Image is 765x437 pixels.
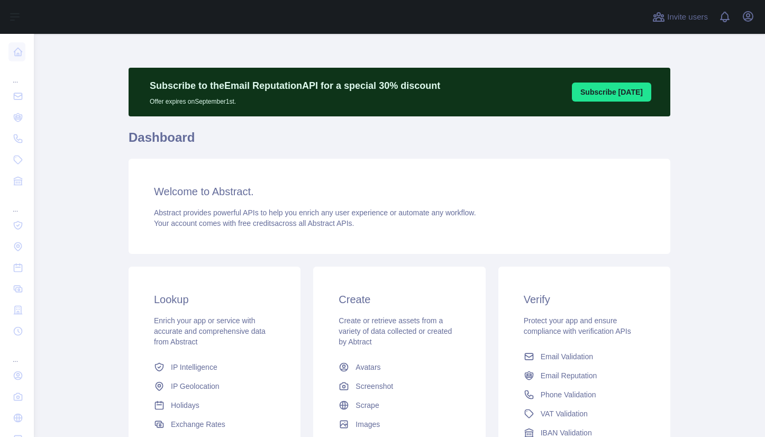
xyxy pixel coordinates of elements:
[524,292,645,307] h3: Verify
[339,316,452,346] span: Create or retrieve assets from a variety of data collected or created by Abtract
[154,316,266,346] span: Enrich your app or service with accurate and comprehensive data from Abstract
[8,343,25,364] div: ...
[154,292,275,307] h3: Lookup
[572,83,651,102] button: Subscribe [DATE]
[356,419,380,430] span: Images
[541,351,593,362] span: Email Validation
[334,358,464,377] a: Avatars
[334,396,464,415] a: Scrape
[150,377,279,396] a: IP Geolocation
[129,129,670,154] h1: Dashboard
[339,292,460,307] h3: Create
[520,347,649,366] a: Email Validation
[238,219,275,227] span: free credits
[356,381,393,392] span: Screenshot
[334,415,464,434] a: Images
[356,362,380,372] span: Avatars
[171,381,220,392] span: IP Geolocation
[524,316,631,335] span: Protect your app and ensure compliance with verification APIs
[150,358,279,377] a: IP Intelligence
[154,219,354,227] span: Your account comes with across all Abstract APIs.
[154,184,645,199] h3: Welcome to Abstract.
[171,362,217,372] span: IP Intelligence
[8,63,25,85] div: ...
[154,208,476,217] span: Abstract provides powerful APIs to help you enrich any user experience or automate any workflow.
[150,78,440,93] p: Subscribe to the Email Reputation API for a special 30 % discount
[520,385,649,404] a: Phone Validation
[171,419,225,430] span: Exchange Rates
[520,366,649,385] a: Email Reputation
[334,377,464,396] a: Screenshot
[520,404,649,423] a: VAT Validation
[541,389,596,400] span: Phone Validation
[667,11,708,23] span: Invite users
[150,415,279,434] a: Exchange Rates
[650,8,710,25] button: Invite users
[8,193,25,214] div: ...
[150,396,279,415] a: Holidays
[171,400,199,411] span: Holidays
[356,400,379,411] span: Scrape
[150,93,440,106] p: Offer expires on September 1st.
[541,370,597,381] span: Email Reputation
[541,408,588,419] span: VAT Validation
